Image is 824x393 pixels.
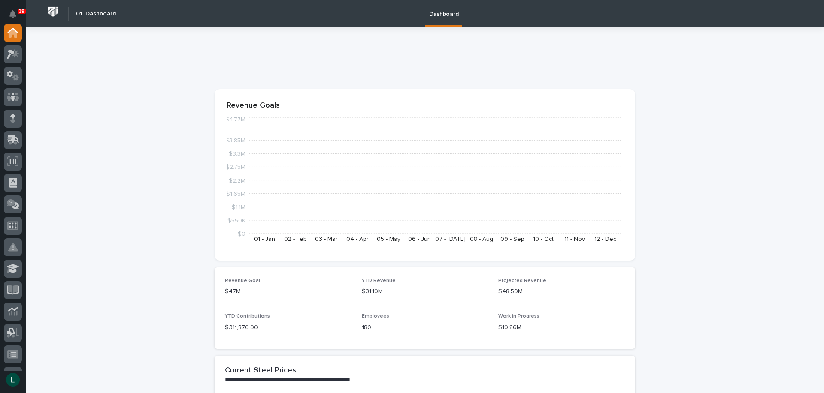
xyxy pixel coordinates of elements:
span: Projected Revenue [498,278,546,283]
div: Notifications39 [11,10,22,24]
text: 08 - Aug [470,236,493,242]
tspan: $0 [238,231,245,237]
text: 10 - Oct [533,236,554,242]
text: 04 - Apr [346,236,369,242]
tspan: $3.85M [225,138,245,144]
h2: 01. Dashboard [76,10,116,18]
text: 12 - Dec [594,236,616,242]
span: Work in Progress [498,314,539,319]
text: 02 - Feb [284,236,307,242]
p: $31.19M [362,287,488,296]
tspan: $2.75M [226,164,245,170]
tspan: $550K [227,217,245,223]
tspan: $1.1M [232,204,245,210]
p: $47M [225,287,351,296]
p: $ 311,870.00 [225,323,351,332]
text: 06 - Jun [408,236,431,242]
p: 39 [19,8,24,14]
text: 01 - Jan [254,236,275,242]
h2: Current Steel Prices [225,366,296,375]
text: 07 - [DATE] [435,236,466,242]
tspan: $1.65M [226,191,245,197]
p: $48.59M [498,287,625,296]
span: Revenue Goal [225,278,260,283]
tspan: $3.3M [229,151,245,157]
p: $19.86M [498,323,625,332]
text: 09 - Sep [500,236,524,242]
img: Workspace Logo [45,4,61,20]
span: YTD Contributions [225,314,270,319]
span: Employees [362,314,389,319]
p: 180 [362,323,488,332]
text: 11 - Nov [564,236,585,242]
p: Revenue Goals [227,101,623,111]
text: 03 - Mar [315,236,338,242]
tspan: $2.2M [229,177,245,183]
tspan: $4.77M [225,117,245,123]
text: 05 - May [377,236,400,242]
span: YTD Revenue [362,278,396,283]
button: users-avatar [4,371,22,389]
button: Notifications [4,5,22,23]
